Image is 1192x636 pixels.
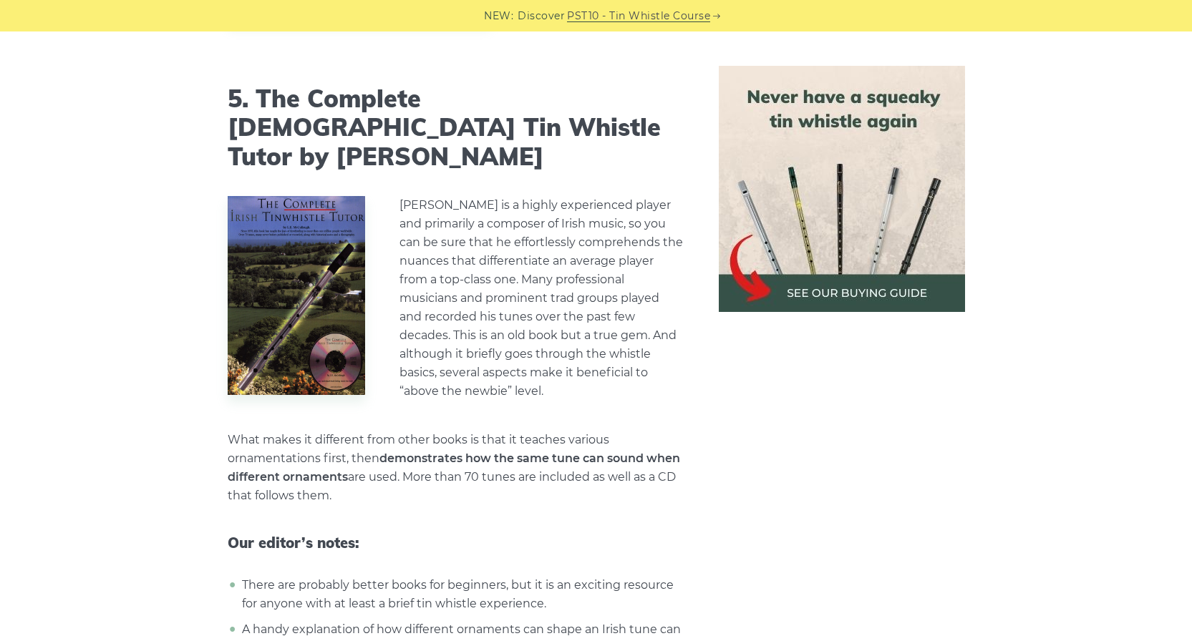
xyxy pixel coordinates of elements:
[228,534,684,552] span: Our editor’s notes:
[228,84,684,172] h2: 5. The Complete [DEMOGRAPHIC_DATA] Tin Whistle Tutor by [PERSON_NAME]
[228,196,365,395] img: Tin Whistle Book by L.E. McCullough
[484,8,513,24] span: NEW:
[228,451,680,484] strong: demonstrates how the same tune can sound when different ornaments
[399,196,684,401] p: [PERSON_NAME] is a highly experienced player and primarily a composer of Irish music, so you can ...
[228,431,684,505] p: What makes it different from other books is that it teaches various ornamentations first, then ar...
[719,66,965,312] img: tin whistle buying guide
[567,8,710,24] a: PST10 - Tin Whistle Course
[518,8,565,24] span: Discover
[238,576,684,613] li: There are probably better books for beginners, but it is an exciting resource for anyone with at ...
